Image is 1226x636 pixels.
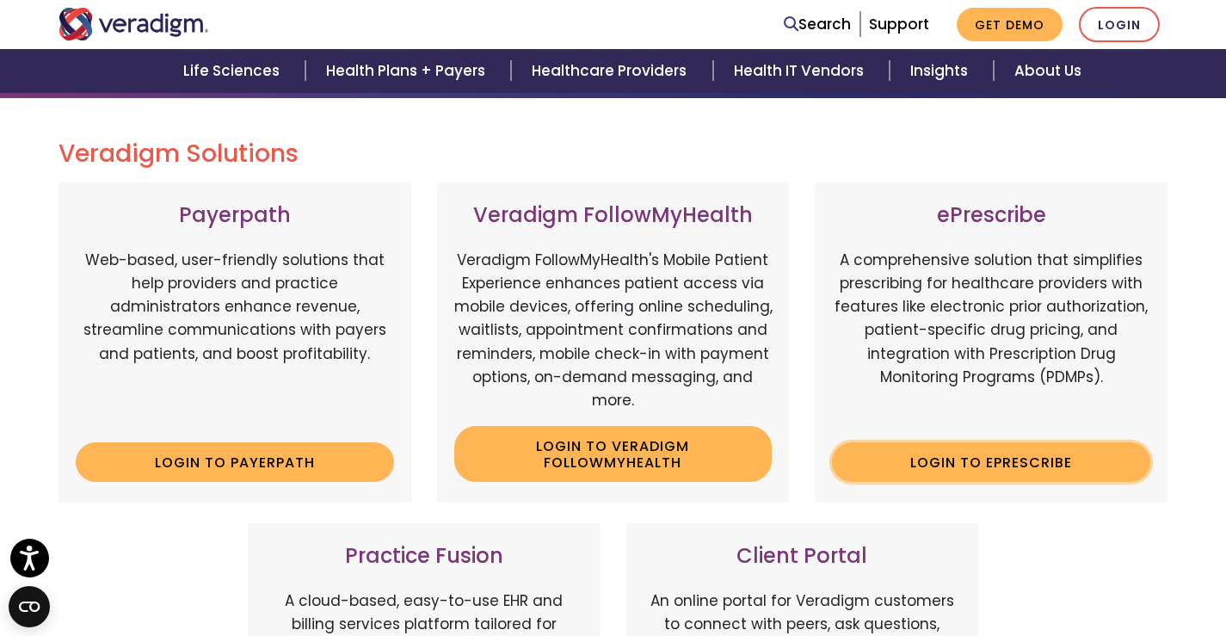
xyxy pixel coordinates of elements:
p: A comprehensive solution that simplifies prescribing for healthcare providers with features like ... [832,249,1150,429]
a: Health Plans + Payers [305,49,511,93]
a: Login to ePrescribe [832,442,1150,482]
a: Get Demo [957,8,1063,41]
a: Life Sciences [163,49,305,93]
a: Support [869,14,929,34]
h3: Payerpath [76,203,394,228]
h3: Practice Fusion [265,544,583,569]
a: About Us [994,49,1102,93]
a: Search [784,13,851,36]
a: Login to Veradigm FollowMyHealth [454,426,773,482]
a: Healthcare Providers [511,49,712,93]
button: Open CMP widget [9,586,50,627]
p: Veradigm FollowMyHealth's Mobile Patient Experience enhances patient access via mobile devices, o... [454,249,773,412]
h3: Veradigm FollowMyHealth [454,203,773,228]
h3: Client Portal [644,544,962,569]
p: Web-based, user-friendly solutions that help providers and practice administrators enhance revenu... [76,249,394,429]
a: Login to Payerpath [76,442,394,482]
a: Login [1079,7,1160,42]
iframe: Drift Chat Widget [896,512,1205,615]
h2: Veradigm Solutions [59,139,1168,169]
a: Insights [890,49,994,93]
img: Veradigm logo [59,8,209,40]
a: Health IT Vendors [713,49,890,93]
h3: ePrescribe [832,203,1150,228]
